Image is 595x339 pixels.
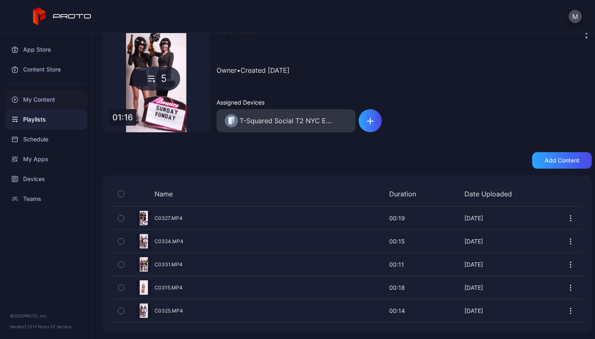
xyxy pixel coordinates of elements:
[5,40,87,60] a: App Store
[545,157,579,164] div: Add content
[217,51,592,89] div: Owner • Created [DATE]
[5,189,87,209] a: Teams
[5,110,87,129] a: Playlists
[569,10,582,23] button: M
[5,149,87,169] a: My Apps
[5,60,87,79] a: Content Store
[132,67,180,91] div: 5
[240,116,333,126] div: T-Squared Social T2 NYC Epic
[130,190,356,198] div: Name
[532,152,592,169] button: Add content
[217,99,355,106] div: Assigned Devices
[5,90,87,110] a: My Content
[389,190,431,198] div: Duration
[10,324,37,329] span: Version 1.13.1 •
[10,313,82,319] div: © 2025 PROTO, Inc.
[5,129,87,149] a: Schedule
[5,169,87,189] a: Devices
[464,190,526,198] div: Date Uploaded
[37,324,71,329] a: Terms Of Service
[217,25,583,41] div: bounce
